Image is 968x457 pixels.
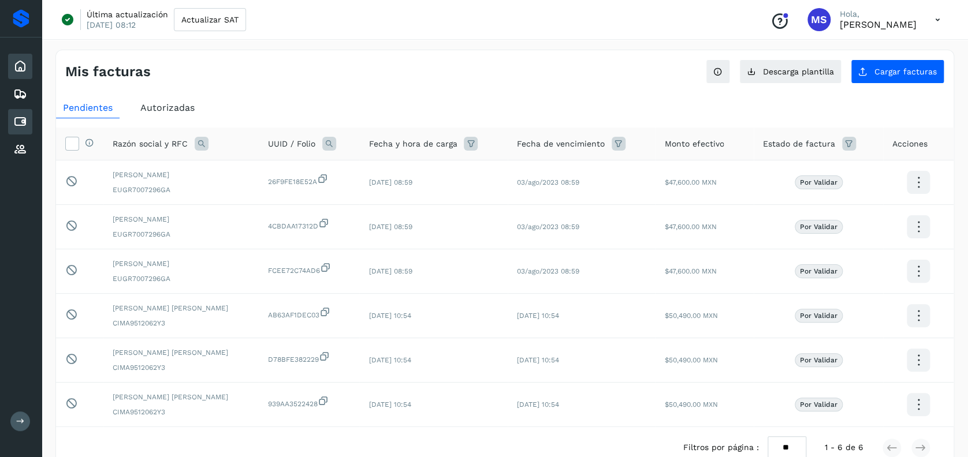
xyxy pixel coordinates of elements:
p: Por validar [800,267,837,275]
span: 03/ago/2023 08:59 [517,267,579,275]
h4: Mis facturas [65,63,151,80]
span: CIMA9512062Y3 [113,362,250,373]
span: Razón social y RFC [113,138,188,150]
span: [PERSON_NAME] [113,259,250,269]
div: Proveedores [8,137,32,162]
span: 1 - 6 de 6 [825,441,863,454]
span: Pendientes [63,102,113,113]
p: Por validar [800,312,837,320]
span: [PERSON_NAME] [113,170,250,180]
span: 03/ago/2023 08:59 [517,178,579,186]
span: CIMA9512062Y3 [113,407,250,417]
p: [DATE] 08:12 [87,20,136,30]
span: $47,600.00 MXN [664,267,716,275]
span: Filtros por página : [683,441,758,454]
span: FCEE72C74AD6 [268,262,350,276]
span: Fecha y hora de carga [368,138,457,150]
span: UUID / Folio [268,138,315,150]
span: [DATE] 10:54 [368,400,411,409]
span: Descarga plantilla [763,68,834,76]
span: [DATE] 10:54 [517,356,559,364]
button: Cargar facturas [851,59,944,84]
div: Embarques [8,81,32,107]
span: [DATE] 10:54 [517,400,559,409]
span: Acciones [892,138,928,150]
span: D78BFE382229 [268,351,350,365]
span: 939AA3522428 [268,395,350,409]
span: [PERSON_NAME] [PERSON_NAME] [113,392,250,402]
span: [DATE] 10:54 [517,312,559,320]
span: $47,600.00 MXN [664,178,716,186]
p: Por validar [800,223,837,231]
span: Estado de factura [763,138,835,150]
span: Cargar facturas [874,68,937,76]
span: [DATE] 10:54 [368,312,411,320]
span: Autorizadas [140,102,195,113]
span: $50,490.00 MXN [664,356,717,364]
span: Actualizar SAT [181,16,239,24]
span: EUGR7007296GA [113,229,250,239]
span: [DATE] 08:59 [368,178,412,186]
p: Por validar [800,178,837,186]
span: [PERSON_NAME] [113,214,250,224]
span: Fecha de vencimiento [517,138,605,150]
span: EUGR7007296GA [113,185,250,195]
p: Hola, [840,9,917,19]
span: Monto efectivo [664,138,724,150]
div: Inicio [8,54,32,79]
button: Descarga plantilla [739,59,842,84]
span: [PERSON_NAME] [PERSON_NAME] [113,303,250,313]
span: CIMA9512062Y3 [113,318,250,328]
button: Actualizar SAT [174,8,246,31]
p: Mariana Salazar [840,19,917,30]
span: 03/ago/2023 08:59 [517,223,579,231]
span: 4CBDAA17312D [268,218,350,231]
div: Cuentas por pagar [8,109,32,134]
span: 26F9FE18E52A [268,173,350,187]
span: AB63AF1DEC03 [268,306,350,320]
span: [PERSON_NAME] [PERSON_NAME] [113,347,250,358]
span: [DATE] 08:59 [368,223,412,231]
p: Por validar [800,400,837,409]
span: $47,600.00 MXN [664,223,716,231]
p: Por validar [800,356,837,364]
span: $50,490.00 MXN [664,400,717,409]
span: $50,490.00 MXN [664,312,717,320]
span: EUGR7007296GA [113,274,250,284]
p: Última actualización [87,9,168,20]
span: [DATE] 08:59 [368,267,412,275]
span: [DATE] 10:54 [368,356,411,364]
